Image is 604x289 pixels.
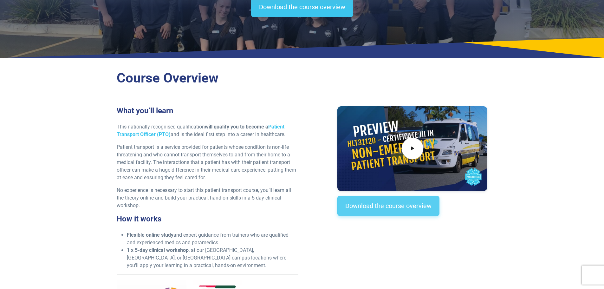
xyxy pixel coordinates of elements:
[337,229,487,261] iframe: EmbedSocial Universal Widget
[117,124,284,137] a: Patient Transport Officer (PTO)
[117,214,298,224] h3: How it works
[117,70,488,86] h2: Course Overview
[337,196,439,216] a: Download the course overview
[117,123,298,138] p: This nationally recognised qualification and is the ideal first step into a career in healthcare.
[117,124,284,137] strong: will qualify you to become a
[117,143,298,181] p: Patient transport is a service provided for patients whose condition is non-life threatening and ...
[117,187,298,209] p: No experience is necessary to start this patient transport course, you’ll learn all the theory on...
[127,231,298,246] li: and expert guidance from trainers who are qualified and experienced medics and paramedics.
[127,247,189,253] strong: 1 x 5-day clinical workshop
[127,246,298,269] li: , at our [GEOGRAPHIC_DATA], [GEOGRAPHIC_DATA], or [GEOGRAPHIC_DATA] campus locations where you’ll...
[117,106,298,115] h3: What you’ll learn
[127,232,173,238] strong: Flexible online study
